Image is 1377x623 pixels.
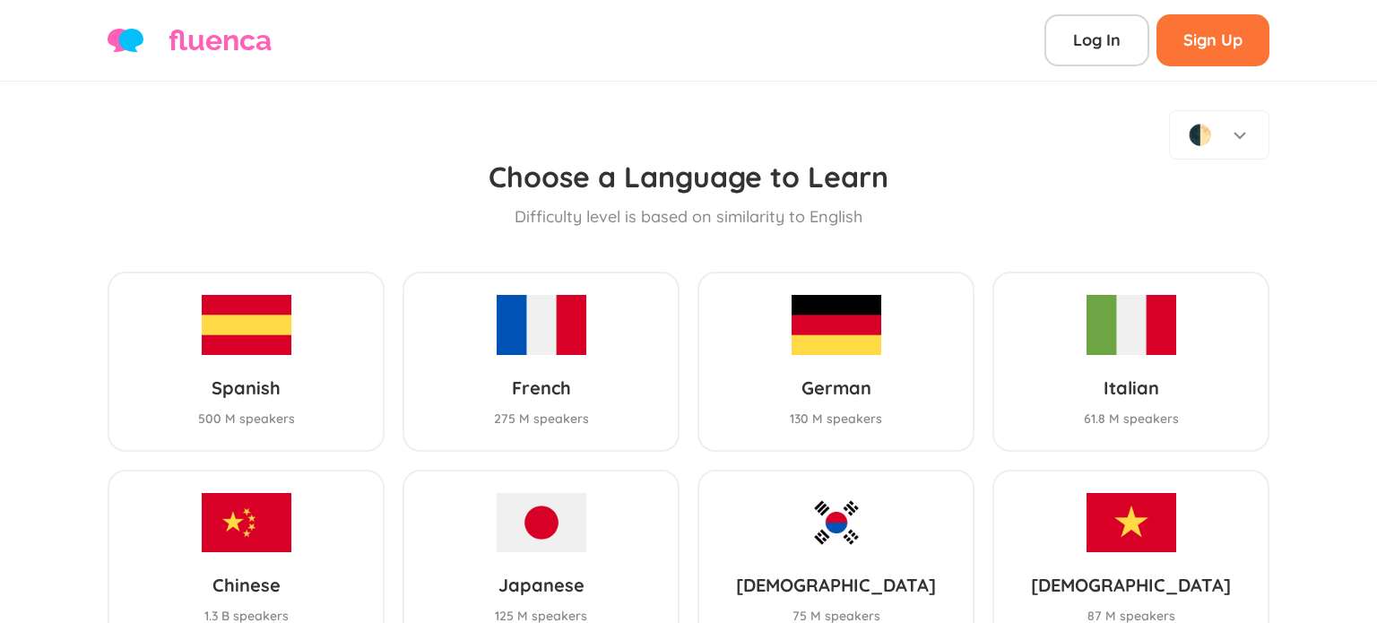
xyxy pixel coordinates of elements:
[403,272,680,451] a: French275 M speakers
[198,376,295,399] h3: Spanish
[108,272,385,451] a: Spanish500 M speakers
[792,493,881,552] img: south-korea.png
[494,410,589,428] div: 275 M speakers
[497,295,586,354] img: france.png
[1087,493,1176,552] img: vietnam.png
[494,376,589,399] h3: French
[736,574,936,596] h3: [DEMOGRAPHIC_DATA]
[204,574,289,596] h3: Chinese
[992,272,1269,451] a: Italian61.8 M speakers
[202,493,291,552] img: china.png
[1156,14,1269,66] a: Sign Up
[198,410,295,428] div: 500 M speakers
[1031,574,1231,596] h3: [DEMOGRAPHIC_DATA]
[497,493,586,552] img: japan.png
[1188,120,1212,150] div: 🌓
[495,574,587,596] h3: Japanese
[108,160,1269,194] h1: Choose a Language to Learn
[1087,295,1176,354] img: italy.png
[1044,14,1149,66] a: Log In
[1084,376,1179,399] h3: Italian
[1341,259,1377,365] iframe: Ybug feedback widget
[790,376,882,399] h3: German
[202,295,291,354] img: spain.png
[169,19,272,62] span: fluenca
[792,295,881,354] img: germany.png
[697,272,974,451] a: German130 M speakers
[790,410,882,428] div: 130 M speakers
[108,204,1269,229] p: Difficulty level is based on similarity to English
[1084,410,1179,428] div: 61.8 M speakers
